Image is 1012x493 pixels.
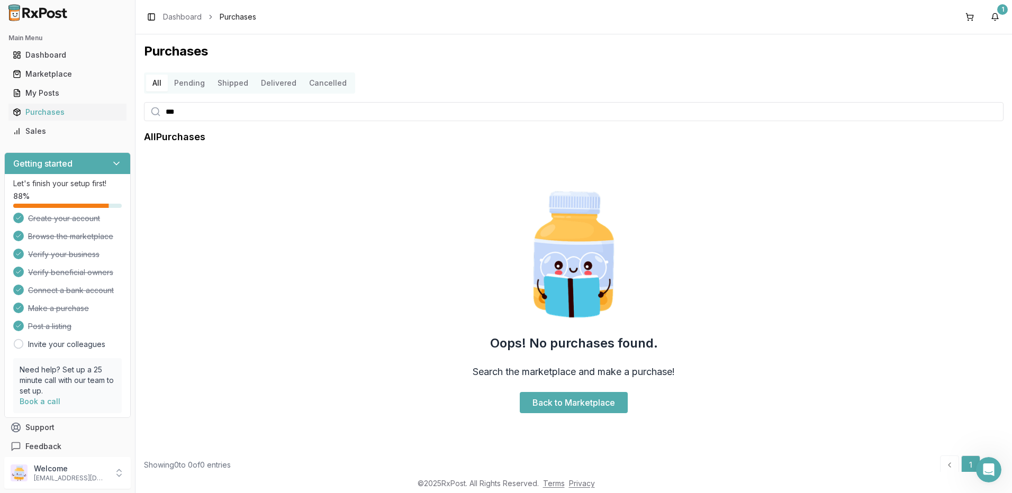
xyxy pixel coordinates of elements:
h3: Getting started [13,157,73,170]
div: My Posts [13,88,122,98]
p: Let's finish your setup first! [13,178,122,189]
p: [EMAIL_ADDRESS][DOMAIN_NAME] [34,474,107,482]
button: Delivered [255,75,303,92]
button: Marketplace [4,66,131,83]
img: Smart Pill Bottle [506,187,641,322]
p: Welcome [34,463,107,474]
span: Purchases [220,12,256,22]
div: Purchases [13,107,122,117]
a: 1 [961,455,980,474]
nav: breadcrumb [163,12,256,22]
a: Marketplace [8,65,126,84]
a: Privacy [569,479,595,488]
span: Verify beneficial owners [28,267,113,278]
button: All [146,75,168,92]
button: Feedback [4,437,131,456]
span: Connect a bank account [28,285,114,296]
a: Book a call [20,397,60,406]
span: Make a purchase [28,303,89,314]
a: Back to Marketplace [520,392,628,413]
button: Shipped [211,75,255,92]
a: Sales [8,122,126,141]
h1: All Purchases [144,130,205,144]
span: Browse the marketplace [28,231,113,242]
span: Verify your business [28,249,100,260]
span: 88 % [13,191,30,202]
a: Go to next page [982,455,1004,474]
a: Invite your colleagues [28,339,105,350]
button: 1 [987,8,1004,25]
a: Terms [543,479,565,488]
nav: pagination [940,455,1004,474]
h3: Search the marketplace and make a purchase! [473,364,675,379]
button: Dashboard [4,47,131,63]
div: 1 [997,4,1008,15]
a: My Posts [8,84,126,103]
button: My Posts [4,85,131,102]
button: Pending [168,75,211,92]
button: Sales [4,123,131,140]
button: Cancelled [303,75,353,92]
a: Dashboard [163,12,202,22]
img: RxPost Logo [4,4,72,21]
a: Dashboard [8,45,126,65]
h1: Purchases [144,43,1004,60]
button: Support [4,418,131,437]
div: Marketplace [13,69,122,79]
div: Dashboard [13,50,122,60]
iframe: Intercom live chat [976,457,1001,482]
span: Post a listing [28,321,71,332]
p: Need help? Set up a 25 minute call with our team to set up. [20,364,115,396]
h2: Main Menu [8,34,126,42]
div: Showing 0 to 0 of 0 entries [144,460,231,470]
img: User avatar [11,464,28,481]
span: Create your account [28,213,100,224]
div: Sales [13,126,122,136]
span: Feedback [25,441,61,452]
a: Purchases [8,103,126,122]
h2: Oops! No purchases found. [490,335,658,352]
button: Purchases [4,104,131,121]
